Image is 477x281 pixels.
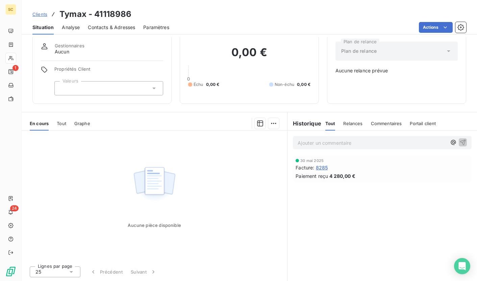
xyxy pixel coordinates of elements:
span: Analyse [62,24,80,31]
span: Facture : [296,164,314,171]
button: Actions [419,22,453,33]
div: SC [5,4,16,15]
span: 25 [35,268,41,275]
span: Situation [32,24,54,31]
span: 0,00 € [206,81,220,88]
span: 4 280,00 € [329,172,355,180]
span: Tout [57,121,66,126]
input: Ajouter une valeur [60,85,66,91]
span: Propriétés Client [54,66,163,76]
span: 0 [187,76,190,81]
span: Commentaires [371,121,402,126]
span: 0,00 € [297,81,310,88]
span: Gestionnaires [55,43,84,48]
span: Tout [325,121,335,126]
img: Logo LeanPay [5,266,16,277]
span: Graphe [74,121,90,126]
button: Suivant [127,265,161,279]
span: Aucune pièce disponible [128,223,181,228]
span: 30 mai 2025 [300,159,324,163]
span: Contacts & Adresses [88,24,135,31]
span: Échu [194,81,203,88]
img: Empty state [133,163,176,205]
div: Open Intercom Messenger [454,258,470,274]
a: Clients [32,11,47,18]
span: Aucun [55,48,69,55]
span: 1 [12,65,19,71]
span: Non-échu [275,81,294,88]
h6: Historique [287,119,321,127]
span: Paramètres [143,24,169,31]
span: 24 [10,205,19,211]
span: Clients [32,11,47,17]
span: En cours [30,121,49,126]
span: Paiement reçu [296,172,328,180]
span: Portail client [410,121,436,126]
span: Relances [343,121,362,126]
h2: 0,00 € [188,46,310,66]
h3: Tymax - 41118986 [59,8,131,20]
span: Plan de relance [341,48,377,54]
span: 8285 [316,164,328,171]
span: Aucune relance prévue [335,67,458,74]
button: Précédent [86,265,127,279]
